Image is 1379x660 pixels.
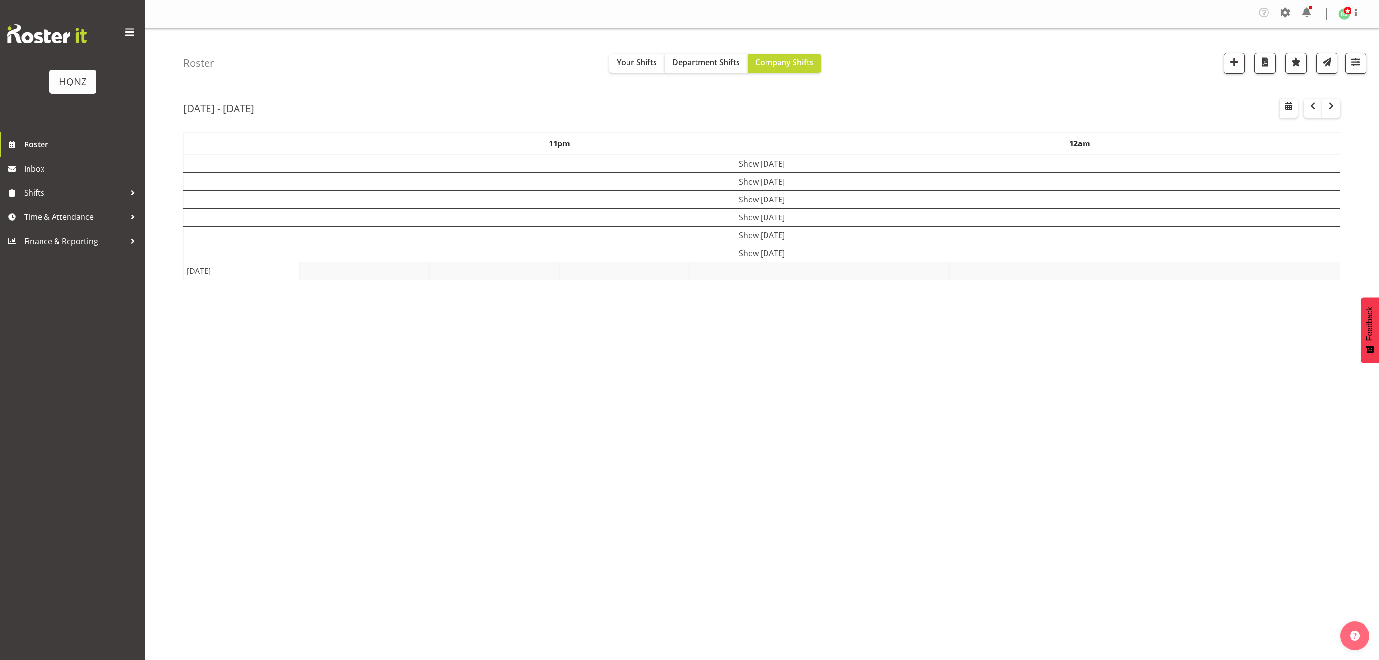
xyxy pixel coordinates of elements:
[672,57,740,68] span: Department Shifts
[1285,53,1307,74] button: Highlight an important date within the roster.
[24,210,125,224] span: Time & Attendance
[24,234,125,248] span: Finance & Reporting
[1361,297,1379,363] button: Feedback - Show survey
[184,227,1340,244] td: Show [DATE]
[184,191,1340,209] td: Show [DATE]
[1338,8,1350,20] img: rachael-simpson131.jpg
[1280,99,1298,118] button: Select a specific date within the roster.
[184,262,300,280] td: [DATE]
[609,54,665,73] button: Your Shifts
[617,57,657,68] span: Your Shifts
[184,209,1340,227] td: Show [DATE]
[183,102,254,115] h2: [DATE] - [DATE]
[820,133,1340,155] th: 12am
[665,54,748,73] button: Department Shifts
[1316,53,1337,74] button: Send a list of all shifts for the selected filtered period to all rostered employees.
[755,57,813,68] span: Company Shifts
[24,186,125,200] span: Shifts
[1345,53,1366,74] button: Filter Shifts
[1254,53,1276,74] button: Download a PDF of the roster according to the set date range.
[748,54,821,73] button: Company Shifts
[184,155,1340,173] td: Show [DATE]
[24,161,140,176] span: Inbox
[1365,307,1374,341] span: Feedback
[183,57,214,69] h4: Roster
[24,137,140,152] span: Roster
[184,244,1340,262] td: Show [DATE]
[1350,631,1360,641] img: help-xxl-2.png
[7,24,87,43] img: Rosterit website logo
[299,133,820,155] th: 11pm
[59,74,86,89] div: HQNZ
[184,173,1340,191] td: Show [DATE]
[1224,53,1245,74] button: Add a new shift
